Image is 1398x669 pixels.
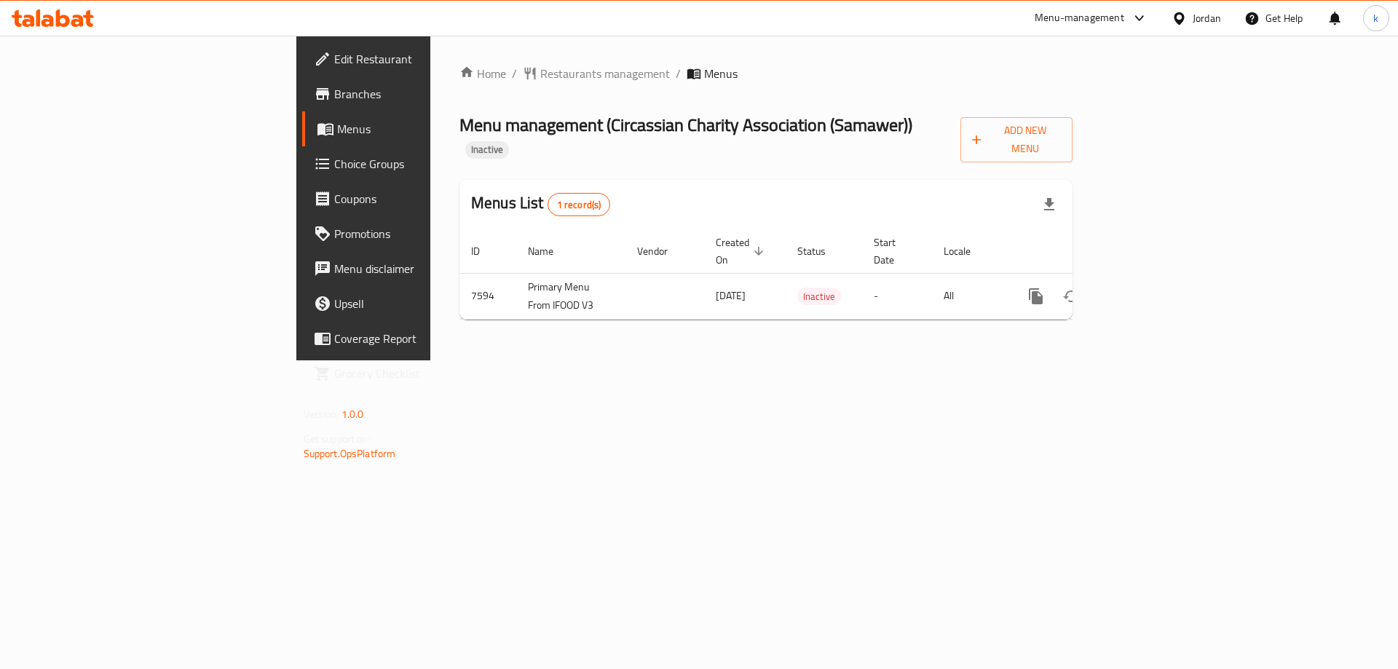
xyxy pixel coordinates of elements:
h2: Menus List [471,192,610,216]
span: Choice Groups [334,155,518,173]
table: enhanced table [459,229,1170,320]
span: [DATE] [716,286,746,305]
span: Created On [716,234,768,269]
span: Menu disclaimer [334,260,518,277]
a: Menus [302,111,530,146]
th: Actions [1007,229,1170,274]
a: Coupons [302,181,530,216]
nav: breadcrumb [459,65,1073,82]
a: Upsell [302,286,530,321]
a: Edit Restaurant [302,41,530,76]
span: ID [471,242,499,260]
span: Locale [944,242,990,260]
span: Start Date [874,234,915,269]
td: Primary Menu From IFOOD V3 [516,273,625,319]
div: Jordan [1193,10,1221,26]
a: Branches [302,76,530,111]
span: 1.0.0 [341,405,364,424]
span: Grocery Checklist [334,365,518,382]
a: Support.OpsPlatform [304,444,396,463]
span: Menu management ( ​Circassian ​Charity ​Association​ (Samawer) ) [459,108,912,141]
span: Menus [704,65,738,82]
a: Menu disclaimer [302,251,530,286]
span: Edit Restaurant [334,50,518,68]
td: - [862,273,932,319]
span: Menus [337,120,518,138]
span: Vendor [637,242,687,260]
div: Total records count [548,193,611,216]
td: All [932,273,1007,319]
span: Inactive [797,288,841,305]
span: Coupons [334,190,518,207]
div: Menu-management [1035,9,1124,27]
span: Restaurants management [540,65,670,82]
span: 1 record(s) [548,198,610,212]
div: Export file [1032,187,1067,222]
span: Add New Menu [972,122,1062,158]
span: Branches [334,85,518,103]
a: Choice Groups [302,146,530,181]
li: / [676,65,681,82]
span: Promotions [334,225,518,242]
span: Name [528,242,572,260]
span: k [1373,10,1378,26]
button: Add New Menu [960,117,1073,162]
a: Grocery Checklist [302,356,530,391]
a: Coverage Report [302,321,530,356]
a: Promotions [302,216,530,251]
span: Coverage Report [334,330,518,347]
button: Change Status [1054,279,1089,314]
a: Restaurants management [523,65,670,82]
button: more [1019,279,1054,314]
span: Upsell [334,295,518,312]
span: Status [797,242,845,260]
span: Get support on: [304,429,371,448]
span: Version: [304,405,339,424]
